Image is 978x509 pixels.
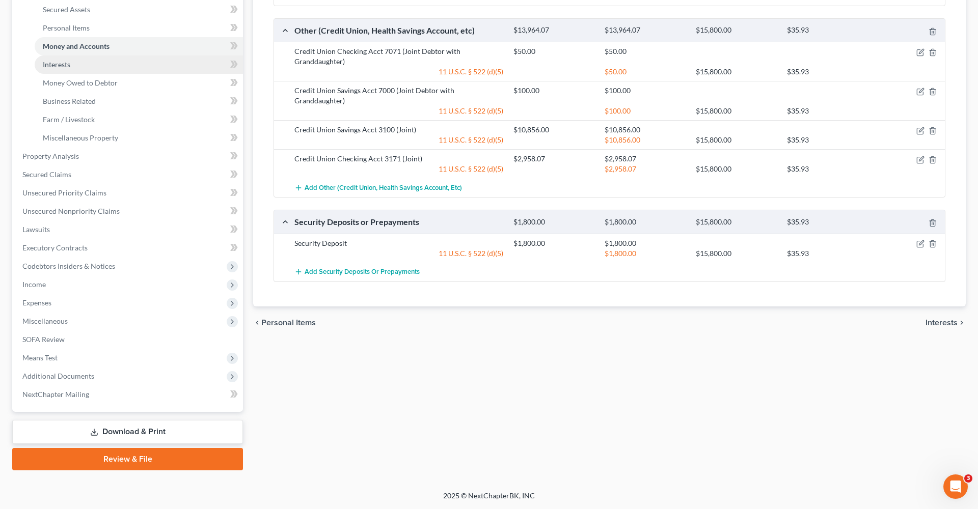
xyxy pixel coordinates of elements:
[600,248,691,259] div: $1,800.00
[600,106,691,116] div: $100.00
[926,319,958,327] span: Interests
[782,25,873,35] div: $35.93
[14,184,243,202] a: Unsecured Priority Claims
[691,217,782,227] div: $15,800.00
[289,46,508,67] div: Credit Union Checking Acct 7071 (Joint Debtor with Granddaughter)
[508,25,600,35] div: $13,964.07
[22,152,79,160] span: Property Analysis
[12,448,243,470] a: Review & File
[782,106,873,116] div: $35.93
[35,74,243,92] a: Money Owed to Debtor
[958,319,966,327] i: chevron_right
[35,129,243,147] a: Miscellaneous Property
[43,60,70,69] span: Interests
[294,178,462,197] button: Add Other (Credit Union, Health Savings Account, etc)
[289,164,508,174] div: 11 U.S.C. § 522 (d)(5)
[43,23,90,32] span: Personal Items
[782,248,873,259] div: $35.93
[35,110,243,129] a: Farm / Livestock
[35,1,243,19] a: Secured Assets
[22,390,89,399] span: NextChapter Mailing
[600,46,691,56] div: $50.00
[289,154,508,164] div: Credit Union Checking Acct 3171 (Joint)
[305,268,420,276] span: Add Security Deposits or Prepayments
[289,106,508,116] div: 11 U.S.C. § 522 (d)(5)
[600,164,691,174] div: $2,958.07
[12,420,243,444] a: Download & Print
[14,220,243,239] a: Lawsuits
[600,135,691,145] div: $10,856.00
[600,67,691,77] div: $50.00
[22,372,94,380] span: Additional Documents
[508,46,600,56] div: $50.00
[691,248,782,259] div: $15,800.00
[43,42,110,50] span: Money and Accounts
[14,239,243,257] a: Executory Contracts
[14,165,243,184] a: Secured Claims
[261,319,316,327] span: Personal Items
[289,25,508,36] div: Other (Credit Union, Health Savings Account, etc)
[508,238,600,248] div: $1,800.00
[600,238,691,248] div: $1,800.00
[43,133,118,142] span: Miscellaneous Property
[508,217,600,227] div: $1,800.00
[253,319,316,327] button: chevron_left Personal Items
[199,491,779,509] div: 2025 © NextChapterBK, INC
[289,67,508,77] div: 11 U.S.C. § 522 (d)(5)
[600,217,691,227] div: $1,800.00
[691,67,782,77] div: $15,800.00
[289,86,508,106] div: Credit Union Savings Acct 7000 (Joint Debtor with Granddaughter)
[508,86,600,96] div: $100.00
[782,164,873,174] div: $35.93
[14,202,243,220] a: Unsecured Nonpriority Claims
[289,216,508,227] div: Security Deposits or Prepayments
[43,78,118,87] span: Money Owed to Debtor
[600,154,691,164] div: $2,958.07
[508,125,600,135] div: $10,856.00
[600,25,691,35] div: $13,964.07
[14,330,243,349] a: SOFA Review
[782,135,873,145] div: $35.93
[43,5,90,14] span: Secured Assets
[782,217,873,227] div: $35.93
[22,317,68,325] span: Miscellaneous
[289,125,508,135] div: Credit Union Savings Acct 3100 (Joint)
[691,164,782,174] div: $15,800.00
[22,353,58,362] span: Means Test
[22,262,115,270] span: Codebtors Insiders & Notices
[305,184,462,192] span: Add Other (Credit Union, Health Savings Account, etc)
[691,106,782,116] div: $15,800.00
[294,263,420,281] button: Add Security Deposits or Prepayments
[35,55,243,74] a: Interests
[35,37,243,55] a: Money and Accounts
[691,25,782,35] div: $15,800.00
[22,225,50,234] span: Lawsuits
[508,154,600,164] div: $2,958.07
[22,188,106,197] span: Unsecured Priority Claims
[35,92,243,110] a: Business Related
[289,248,508,259] div: 11 U.S.C. § 522 (d)(5)
[22,298,51,307] span: Expenses
[782,67,873,77] div: $35.93
[943,474,968,499] iframe: Intercom live chat
[253,319,261,327] i: chevron_left
[14,385,243,404] a: NextChapter Mailing
[926,319,966,327] button: Interests chevron_right
[35,19,243,37] a: Personal Items
[600,125,691,135] div: $10,856.00
[22,207,120,215] span: Unsecured Nonpriority Claims
[289,238,508,248] div: Security Deposit
[691,135,782,145] div: $15,800.00
[14,147,243,165] a: Property Analysis
[22,280,46,289] span: Income
[289,135,508,145] div: 11 U.S.C. § 522 (d)(5)
[964,474,972,483] span: 3
[600,86,691,96] div: $100.00
[43,97,96,105] span: Business Related
[22,335,65,344] span: SOFA Review
[22,243,88,252] span: Executory Contracts
[22,170,71,179] span: Secured Claims
[43,115,95,124] span: Farm / Livestock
